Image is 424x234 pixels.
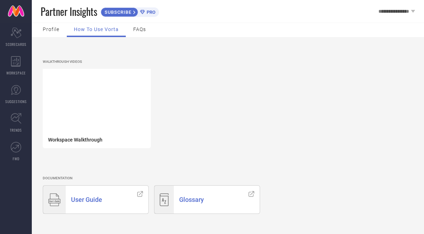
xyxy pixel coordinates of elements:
span: Partner Insights [41,4,97,19]
a: Glossary [154,185,260,214]
iframe: YouTube video player [43,69,151,130]
a: SUBSCRIBEPRO [101,6,159,17]
span: PRO [145,10,155,15]
span: WORKSPACE [6,70,26,76]
span: SUGGESTIONS [5,99,27,104]
span: User Guide [71,196,102,203]
span: Workspace Walkthrough [48,137,102,143]
span: SCORECARDS [6,42,26,47]
span: SUBSCRIBE [101,10,133,15]
span: Profile [43,26,59,32]
a: User Guide [43,185,149,214]
span: How to use Vorta [74,26,119,32]
span: TRENDS [10,127,22,133]
span: Glossary [179,196,204,203]
span: FWD [13,156,19,161]
span: FAQs [133,26,146,32]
